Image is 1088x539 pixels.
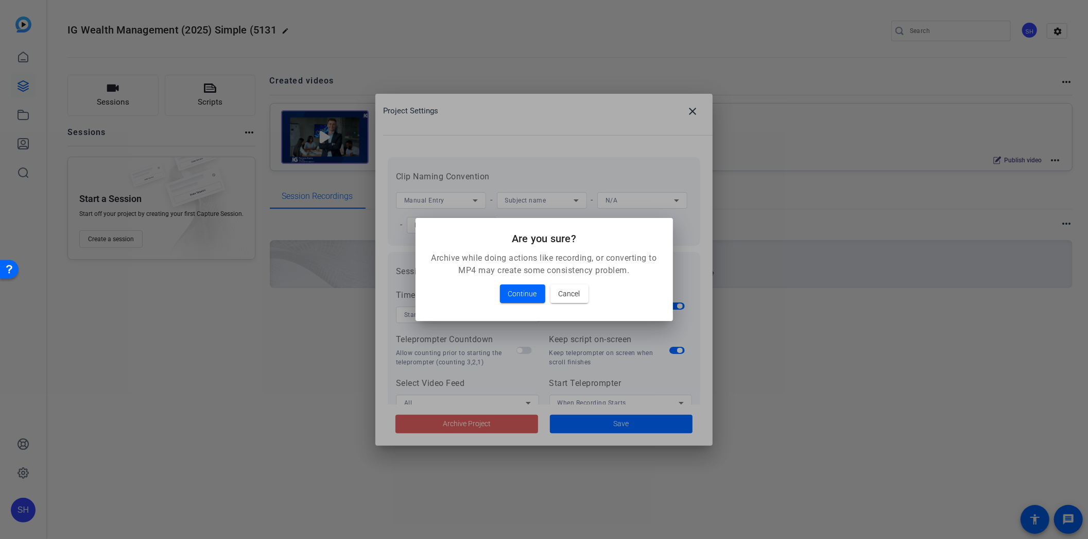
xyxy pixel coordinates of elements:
button: Continue [500,284,545,303]
button: Cancel [550,284,589,303]
span: Continue [508,288,537,300]
h2: Are you sure? [428,230,661,247]
span: Cancel [559,288,580,300]
p: Archive while doing actions like recording, or converting to MP4 may create some consistency prob... [428,252,661,277]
